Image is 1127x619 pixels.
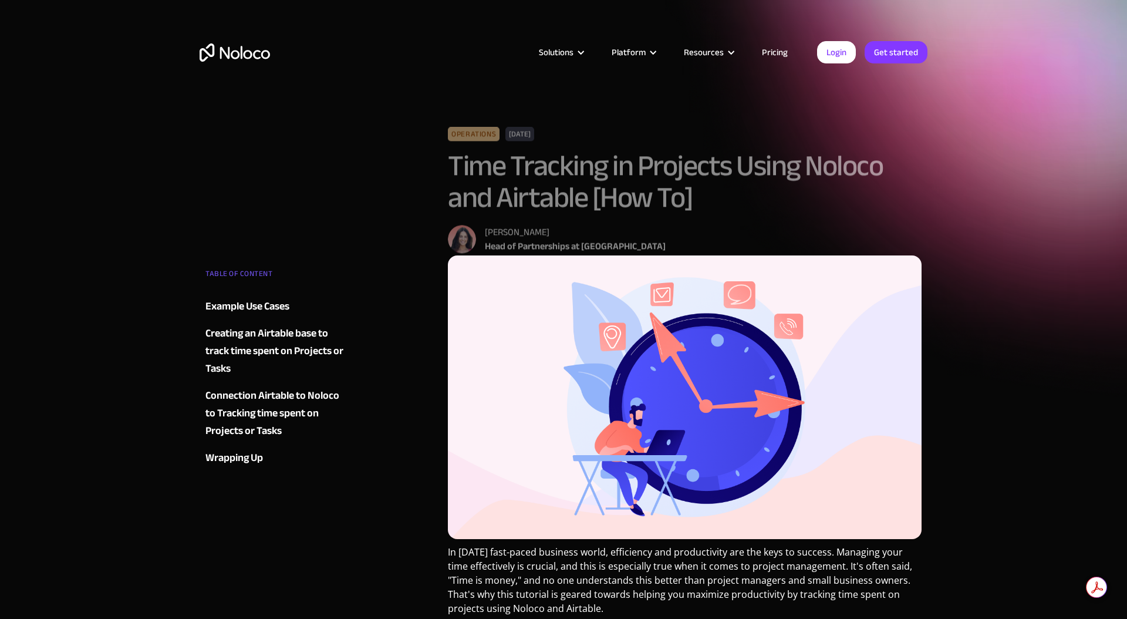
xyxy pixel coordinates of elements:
[448,150,922,213] h1: Time Tracking in Projects Using Noloco and Airtable [How To]
[205,449,347,467] a: Wrapping Up
[612,45,646,60] div: Platform
[205,387,347,440] a: Connection Airtable to Noloco to Tracking time spent on Projects or Tasks
[448,127,500,141] div: Operations
[200,43,270,62] a: home
[597,45,669,60] div: Platform
[205,449,263,467] div: Wrapping Up
[747,45,802,60] a: Pricing
[205,325,347,378] a: Creating an Airtable base to track time spent on Projects or Tasks
[817,41,856,63] a: Login
[539,45,573,60] div: Solutions
[205,265,347,288] div: TABLE OF CONTENT
[205,298,347,315] a: Example Use Cases
[524,45,597,60] div: Solutions
[205,298,289,315] div: Example Use Cases
[485,225,666,239] div: [PERSON_NAME]
[865,41,927,63] a: Get started
[506,127,535,141] div: [DATE]
[684,45,724,60] div: Resources
[485,239,666,253] div: Head of Partnerships at [GEOGRAPHIC_DATA]
[669,45,747,60] div: Resources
